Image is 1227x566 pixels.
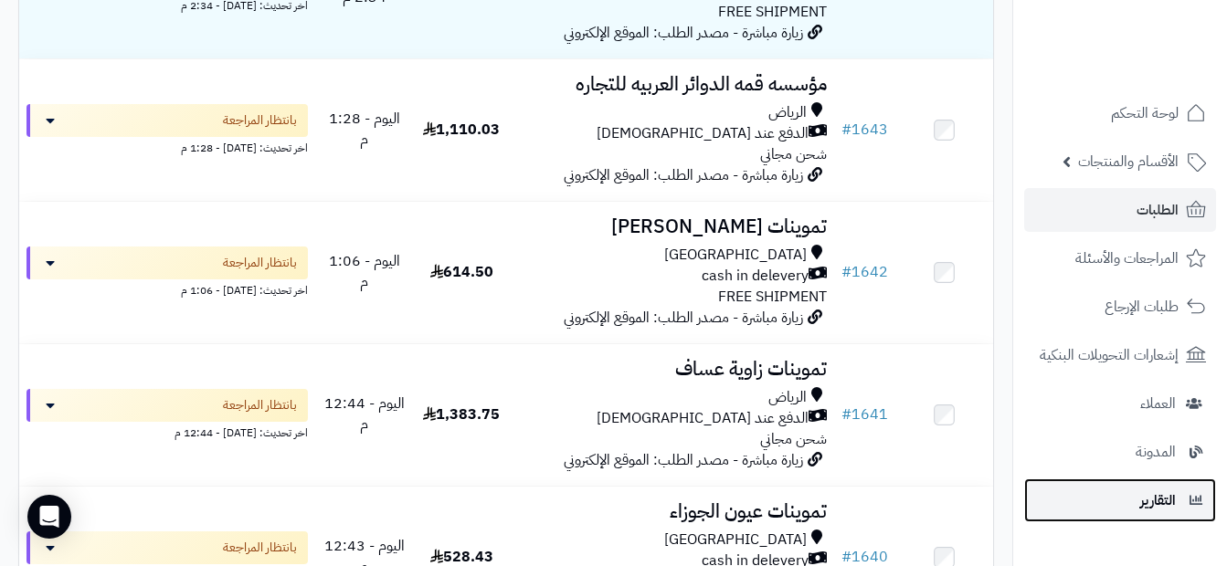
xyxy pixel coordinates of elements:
span: اليوم - 1:06 م [329,250,400,293]
a: التقارير [1024,478,1216,522]
div: Open Intercom Messenger [27,495,71,539]
a: إشعارات التحويلات البنكية [1024,333,1216,377]
span: المراجعات والأسئلة [1075,246,1179,271]
span: لوحة التحكم [1111,100,1179,126]
h3: تموينات [PERSON_NAME] [517,216,827,237]
span: شحن مجاني [760,143,827,165]
span: FREE SHIPMENT [718,286,827,308]
a: طلبات الإرجاع [1024,285,1216,329]
span: # [841,119,851,141]
span: العملاء [1140,391,1176,416]
span: بانتظار المراجعة [223,254,297,272]
span: # [841,404,851,425]
a: المدونة [1024,430,1216,474]
span: الرياض [768,387,807,408]
a: الطلبات [1024,188,1216,232]
span: اليوم - 12:44 م [324,393,405,435]
div: اخر تحديث: [DATE] - 12:44 م [26,422,308,441]
div: اخر تحديث: [DATE] - 1:06 م [26,279,308,299]
a: العملاء [1024,382,1216,425]
span: بانتظار المراجعة [223,396,297,414]
a: #1641 [841,404,888,425]
span: الدفع عند [DEMOGRAPHIC_DATA] [597,123,809,144]
span: 1,383.75 [423,404,500,425]
span: طلبات الإرجاع [1105,294,1179,320]
span: بانتظار المراجعة [223,539,297,557]
h3: مؤسسه قمه الدوائر العربيه للتجاره [517,74,827,95]
span: الطلبات [1137,197,1179,223]
span: FREE SHIPMENT [718,1,827,23]
span: المدونة [1136,439,1176,465]
span: الدفع عند [DEMOGRAPHIC_DATA] [597,408,809,429]
span: 1,110.03 [423,119,500,141]
span: الأقسام والمنتجات [1078,149,1179,174]
div: اخر تحديث: [DATE] - 1:28 م [26,137,308,156]
span: إشعارات التحويلات البنكية [1040,342,1179,368]
a: لوحة التحكم [1024,91,1216,135]
span: التقارير [1140,487,1176,513]
h3: تموينات زاوية عساف [517,359,827,380]
h3: تموينات عيون الجوزاء [517,501,827,522]
span: [GEOGRAPHIC_DATA] [664,529,807,550]
span: cash in delevery [702,266,809,287]
span: زيارة مباشرة - مصدر الطلب: الموقع الإلكتروني [564,22,803,44]
a: #1643 [841,119,888,141]
span: # [841,261,851,283]
span: زيارة مباشرة - مصدر الطلب: الموقع الإلكتروني [564,164,803,186]
span: اليوم - 1:28 م [329,108,400,151]
span: الرياض [768,102,807,123]
span: [GEOGRAPHIC_DATA] [664,245,807,266]
span: زيارة مباشرة - مصدر الطلب: الموقع الإلكتروني [564,449,803,471]
span: بانتظار المراجعة [223,111,297,130]
a: #1642 [841,261,888,283]
span: 614.50 [430,261,493,283]
span: زيارة مباشرة - مصدر الطلب: الموقع الإلكتروني [564,307,803,329]
span: شحن مجاني [760,428,827,450]
img: logo-2.png [1103,37,1210,75]
a: المراجعات والأسئلة [1024,236,1216,280]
